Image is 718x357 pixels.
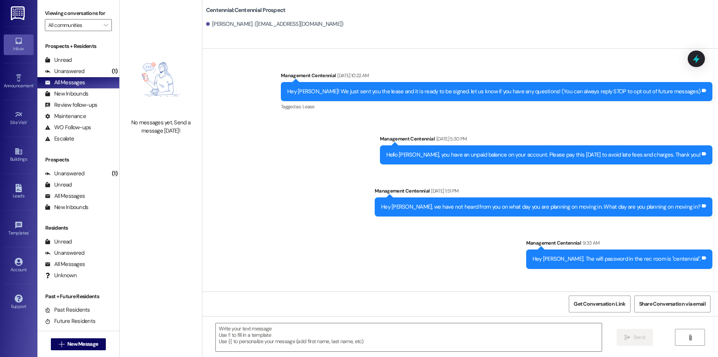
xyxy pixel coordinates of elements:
span: Share Conversation via email [639,300,706,308]
a: Support [4,292,34,312]
div: Unread [45,238,72,246]
div: Unanswered [45,249,85,257]
div: New Inbounds [45,203,88,211]
span: Lease [303,103,314,110]
div: Unanswered [45,67,85,75]
div: Prospects + Residents [37,42,119,50]
span: New Message [67,340,98,348]
div: Future Residents [45,317,95,325]
i:  [59,341,64,347]
div: Management Centennial [380,135,713,145]
img: empty-state [128,44,194,115]
div: Unread [45,56,72,64]
div: No messages yet. Send a message [DATE]! [128,119,194,135]
div: 9:33 AM [581,239,599,247]
span: Send [633,333,645,341]
a: Templates • [4,219,34,239]
i:  [625,335,630,341]
div: Tagged as: [281,101,712,112]
div: Management Centennial [375,187,712,197]
a: Account [4,255,34,276]
div: Maintenance [45,112,86,120]
div: Past Residents [45,306,90,314]
div: All Messages [45,260,85,268]
div: Hello [PERSON_NAME], you have an unpaid balance on your account. Please pay this [DATE] to avoid ... [386,151,701,159]
button: Get Conversation Link [569,296,630,312]
a: Leads [4,182,34,202]
div: Escalate [45,135,74,143]
span: • [29,229,30,235]
div: Past + Future Residents [37,293,119,300]
div: (1) [110,66,119,77]
div: Prospects [37,156,119,164]
div: All Messages [45,192,85,200]
button: Send [617,329,653,346]
div: Management Centennial [281,72,712,82]
div: [DATE] 1:51 PM [429,187,458,195]
div: Unanswered [45,170,85,178]
div: [DATE] 5:30 PM [435,135,467,143]
a: Buildings [4,145,34,165]
a: Inbox [4,34,34,55]
div: Residents [37,224,119,232]
div: WO Follow-ups [45,124,91,131]
input: All communities [48,19,100,31]
i:  [104,22,108,28]
a: Site Visit • [4,108,34,128]
img: ResiDesk Logo [11,6,26,20]
div: Review follow-ups [45,101,97,109]
div: Hey [PERSON_NAME]! We just sent you the lease and it is ready to be signed. let us know if you ha... [287,88,700,96]
button: New Message [51,338,106,350]
div: Unread [45,181,72,189]
div: [PERSON_NAME]. ([EMAIL_ADDRESS][DOMAIN_NAME]) [206,20,344,28]
div: [DATE] 10:22 AM [335,72,369,79]
i:  [687,335,693,341]
span: • [33,82,34,87]
div: (1) [110,168,119,179]
div: Unknown [45,272,77,279]
div: Management Centennial [526,239,712,249]
button: Share Conversation via email [634,296,711,312]
span: • [27,119,28,124]
div: New Inbounds [45,90,88,98]
label: Viewing conversations for [45,7,112,19]
span: Get Conversation Link [574,300,625,308]
div: Hey [PERSON_NAME]. The wifi password in the rec room is "centennial". [533,255,700,263]
div: Hey [PERSON_NAME], we have not heard from you on what day you are planning on moving in. What day... [381,203,700,211]
div: All Messages [45,79,85,87]
b: Centennial: Centennial Prospect [206,6,286,14]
